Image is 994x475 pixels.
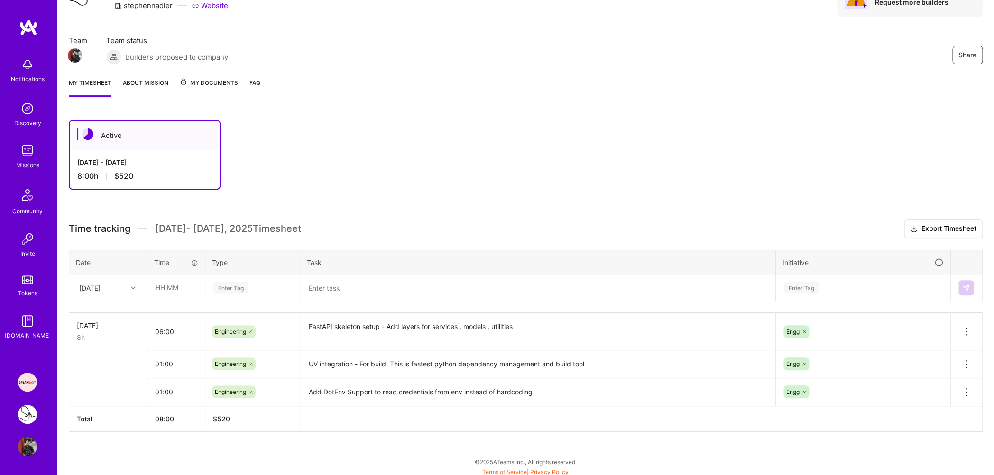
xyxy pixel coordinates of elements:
[131,285,136,290] i: icon Chevron
[192,0,228,10] a: Website
[147,406,205,431] th: 08:00
[5,330,51,340] div: [DOMAIN_NAME]
[69,36,87,46] span: Team
[784,280,819,295] div: Enter Tag
[69,406,147,431] th: Total
[18,373,37,392] img: Speakeasy: Software Engineer to help Customers write custom functions
[155,223,301,235] span: [DATE] - [DATE] , 2025 Timesheet
[22,275,33,284] img: tokens
[904,219,983,238] button: Export Timesheet
[18,405,37,424] img: Backend Engineer for Sports Photography Workflow Platform
[77,332,139,342] div: 8h
[147,379,205,404] input: HH:MM
[148,275,204,300] input: HH:MM
[106,36,228,46] span: Team status
[16,405,39,424] a: Backend Engineer for Sports Photography Workflow Platform
[301,351,774,377] textarea: UV integration - For build, This is fastest python dependency management and build tool
[125,52,228,62] span: Builders proposed to company
[18,55,37,74] img: bell
[180,78,238,97] a: My Documents
[14,118,41,128] div: Discovery
[114,2,122,9] i: icon CompanyGray
[16,160,39,170] div: Missions
[782,257,944,268] div: Initiative
[147,319,205,344] input: HH:MM
[20,248,35,258] div: Invite
[18,437,37,456] img: User Avatar
[69,78,111,97] a: My timesheet
[910,224,918,234] i: icon Download
[154,257,198,267] div: Time
[215,388,246,395] span: Engineering
[301,379,774,405] textarea: Add DotEnv Support to read credentials from env instead of hardcoding
[962,284,970,292] img: Submit
[786,360,800,367] span: Engg
[77,171,212,181] div: 8:00 h
[16,183,39,206] img: Community
[79,283,101,292] div: [DATE]
[958,50,976,60] span: Share
[249,78,260,97] a: FAQ
[69,250,147,274] th: Date
[16,437,39,456] a: User Avatar
[77,157,212,167] div: [DATE] - [DATE]
[19,19,38,36] img: logo
[12,206,43,216] div: Community
[77,320,139,330] div: [DATE]
[18,288,37,298] div: Tokens
[205,250,300,274] th: Type
[68,48,82,63] img: Team Member Avatar
[786,328,800,335] span: Engg
[215,360,246,367] span: Engineering
[213,280,248,295] div: Enter Tag
[952,46,983,64] button: Share
[18,141,37,160] img: teamwork
[301,314,774,350] textarea: FastAPI skeleton setup - Add layers for services , models , utilities
[16,373,39,392] a: Speakeasy: Software Engineer to help Customers write custom functions
[215,328,246,335] span: Engineering
[123,78,168,97] a: About Mission
[114,0,173,10] div: stephennadler
[18,99,37,118] img: discovery
[70,121,220,150] div: Active
[147,351,205,376] input: HH:MM
[69,47,81,64] a: Team Member Avatar
[106,49,121,64] img: Builders proposed to company
[213,415,230,423] span: $ 520
[180,78,238,88] span: My Documents
[18,229,37,248] img: Invite
[11,74,45,84] div: Notifications
[18,311,37,330] img: guide book
[69,223,130,235] span: Time tracking
[300,250,776,274] th: Task
[57,450,994,474] div: © 2025 ATeams Inc., All rights reserved.
[114,171,133,181] span: $520
[82,128,93,140] img: Active
[786,388,800,395] span: Engg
